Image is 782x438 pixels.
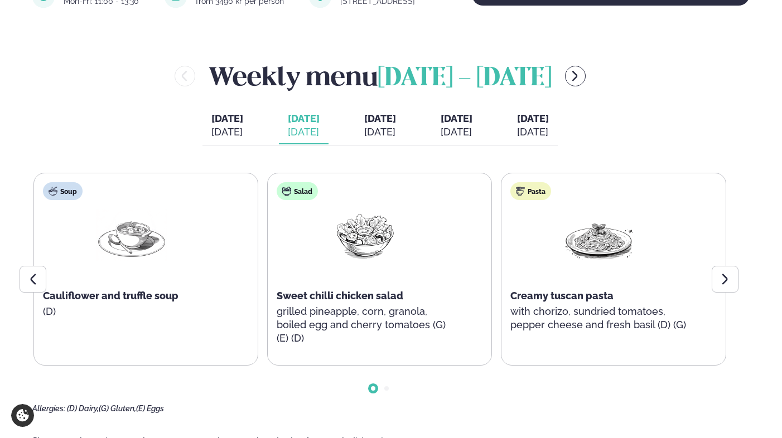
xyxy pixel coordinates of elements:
span: [DATE] [517,113,549,124]
img: Soup.png [96,209,167,261]
img: Spagetti.png [563,209,635,261]
button: [DATE] [DATE] [508,108,558,144]
span: (E) Eggs [136,404,164,413]
span: Sweet chilli chicken salad [277,290,403,301]
span: [DATE] [364,113,396,124]
span: Creamy tuscan pasta [510,290,614,301]
a: Cookie settings [11,404,34,427]
button: menu-btn-right [565,66,586,86]
button: [DATE] [DATE] [279,108,329,144]
span: [DATE] - [DATE] [378,66,552,91]
span: Cauliflower and truffle soup [43,290,178,301]
div: Salad [277,182,318,200]
span: [DATE] [211,112,243,125]
p: with chorizo, sundried tomatoes, pepper cheese and fresh basil (D) (G) [510,305,688,332]
p: grilled pineapple, corn, granola, boiled egg and cherry tomatoes (G) (E) (D) [277,305,454,345]
button: [DATE] [DATE] [432,108,481,144]
span: [DATE] [288,113,320,124]
div: [DATE] [211,125,243,139]
span: Go to slide 2 [384,386,389,391]
img: soup.svg [49,187,57,196]
div: [DATE] [517,125,549,139]
img: pasta.svg [516,187,525,196]
span: [DATE] [441,113,472,124]
span: (G) Gluten, [99,404,136,413]
span: (D) Dairy, [67,404,99,413]
div: [DATE] [288,125,320,139]
span: Allergies: [32,404,65,413]
span: Go to slide 1 [371,386,375,391]
button: [DATE] [DATE] [355,108,405,144]
button: [DATE] [DATE] [202,108,252,144]
img: salad.svg [282,187,291,196]
h2: Weekly menu [209,58,552,94]
div: [DATE] [364,125,396,139]
button: menu-btn-left [175,66,195,86]
div: Pasta [510,182,551,200]
div: Soup [43,182,83,200]
p: (D) [43,305,220,318]
div: [DATE] [441,125,472,139]
img: Salad.png [330,209,401,261]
